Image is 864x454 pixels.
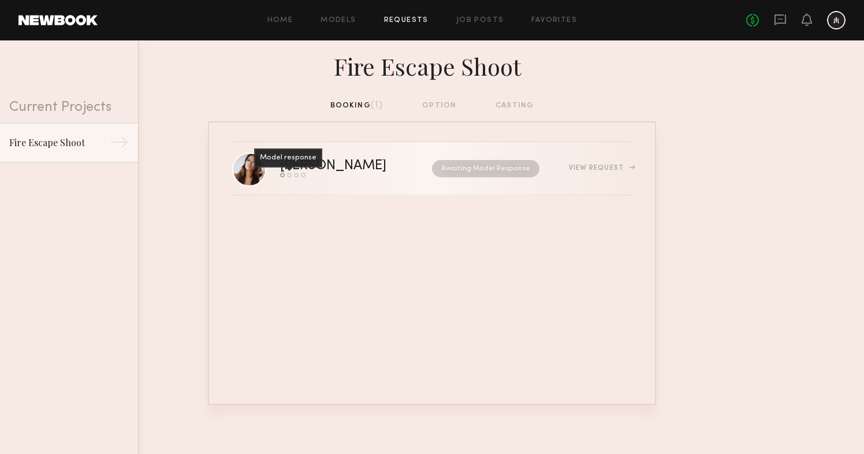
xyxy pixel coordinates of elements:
[254,148,322,168] div: Model response
[321,17,356,24] a: Models
[569,165,632,172] div: View Request
[9,136,110,150] div: Fire Escape Shoot
[432,160,539,177] nb-request-status: Awaiting Model Response
[267,17,293,24] a: Home
[456,17,504,24] a: Job Posts
[531,17,577,24] a: Favorites
[110,133,129,156] div: →
[280,159,409,173] div: [PERSON_NAME]
[232,142,632,196] a: [PERSON_NAME]Awaiting Model ResponseView Request
[384,17,429,24] a: Requests
[208,50,656,81] div: Fire Escape Shoot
